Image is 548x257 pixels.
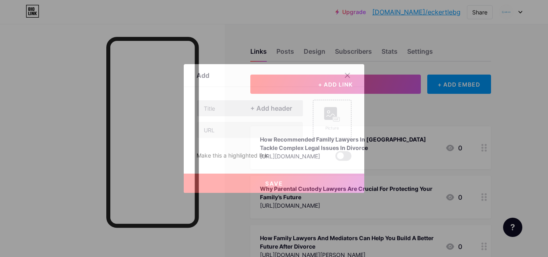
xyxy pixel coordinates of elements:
div: Picture [324,125,340,131]
button: Save [184,174,364,193]
div: Add [197,71,209,80]
input: Title [197,100,303,116]
div: Make this a highlighted link [197,151,268,161]
input: URL [197,122,303,138]
span: Save [265,180,283,187]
